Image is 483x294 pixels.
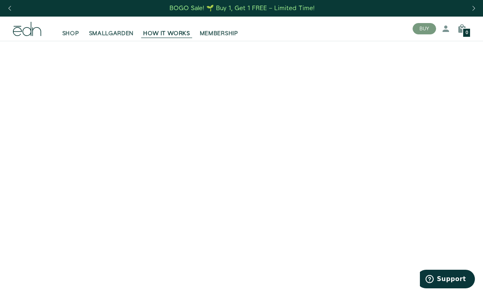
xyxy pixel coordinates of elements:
[466,31,468,35] span: 0
[200,30,238,38] span: MEMBERSHIP
[89,30,134,38] span: SMALLGARDEN
[195,20,243,38] a: MEMBERSHIP
[143,30,190,38] span: HOW IT WORKS
[62,30,79,38] span: SHOP
[420,270,475,290] iframe: Opens a widget where you can find more information
[84,20,139,38] a: SMALLGARDEN
[169,2,316,15] a: BOGO Sale! 🌱 Buy 1, Get 1 FREE – Limited Time!
[169,4,315,13] div: BOGO Sale! 🌱 Buy 1, Get 1 FREE – Limited Time!
[413,23,436,34] button: BUY
[57,20,84,38] a: SHOP
[138,20,195,38] a: HOW IT WORKS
